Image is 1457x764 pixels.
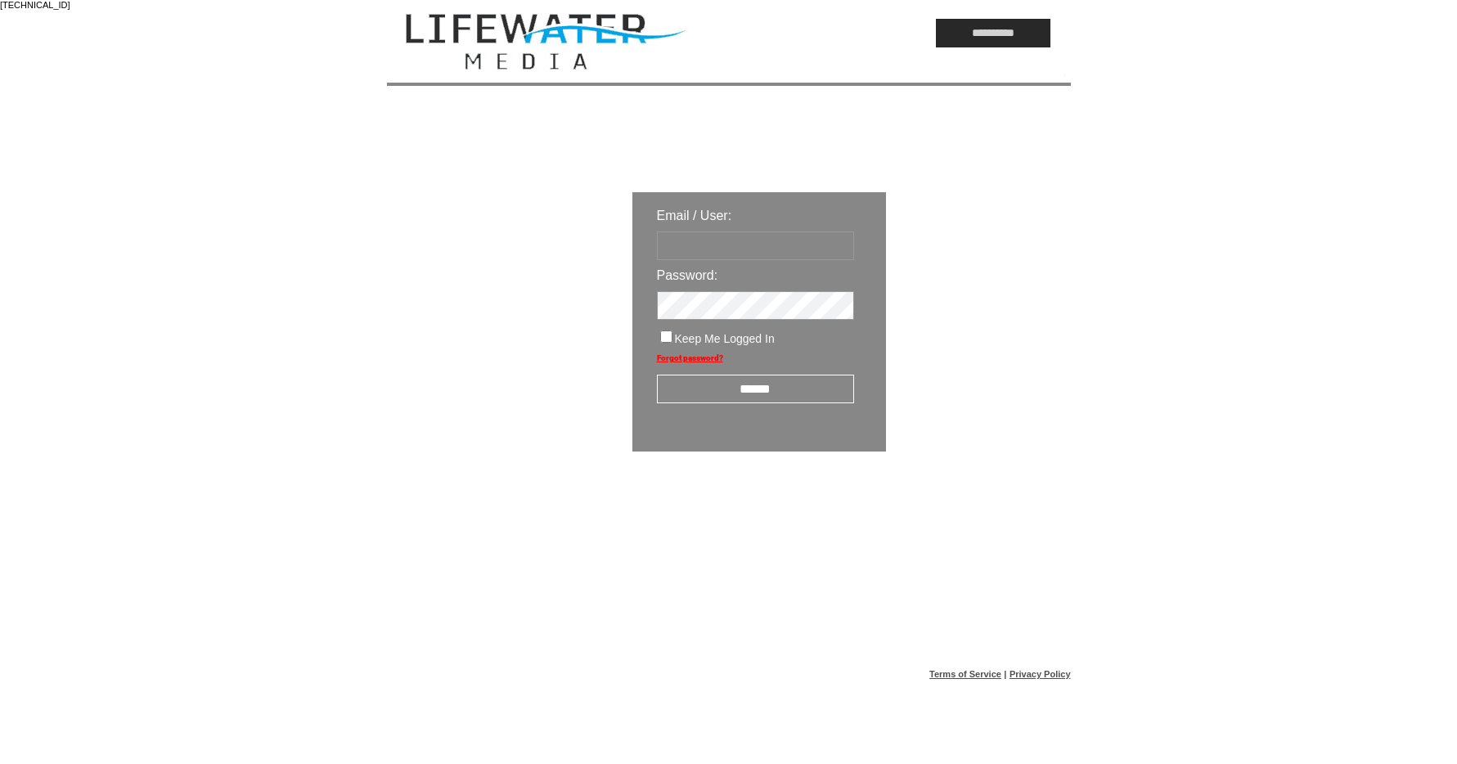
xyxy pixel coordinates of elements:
[657,353,723,362] a: Forgot password?
[929,669,1001,679] a: Terms of Service
[933,492,1015,513] img: transparent.png
[657,209,732,222] span: Email / User:
[657,268,718,282] span: Password:
[1010,669,1071,679] a: Privacy Policy
[1004,669,1006,679] span: |
[675,332,775,345] span: Keep Me Logged In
